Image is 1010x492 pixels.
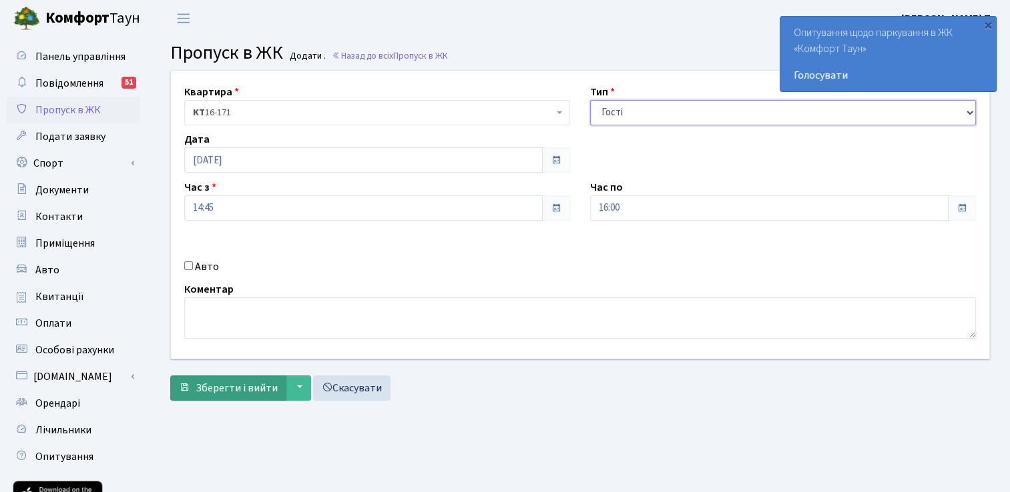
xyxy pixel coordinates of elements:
[35,263,59,277] span: Авто
[121,77,136,89] div: 51
[35,423,91,437] span: Лічильники
[981,18,995,31] div: ×
[45,7,109,29] b: Комфорт
[184,84,239,100] label: Квартира
[7,123,140,150] a: Подати заявку
[184,281,234,297] label: Коментар
[7,70,140,97] a: Повідомлення51
[170,39,283,66] span: Пропуск в ЖК
[590,84,615,100] label: Тип
[35,396,80,411] span: Орендарі
[313,375,391,401] a: Скасувати
[901,11,994,26] b: [PERSON_NAME] П.
[35,289,84,304] span: Квитанції
[193,106,553,119] span: <b>КТ</b>&nbsp;&nbsp;&nbsp;&nbsp;16-171
[794,67,983,83] a: Голосувати
[35,49,125,64] span: Панель управління
[184,131,210,147] label: Дата
[35,343,114,357] span: Особові рахунки
[7,177,140,203] a: Документи
[7,150,140,177] a: Спорт
[193,106,205,119] b: КТ
[7,310,140,337] a: Оплати
[35,236,95,251] span: Приміщення
[7,363,140,390] a: [DOMAIN_NAME]
[7,443,140,470] a: Опитування
[167,7,200,29] button: Переключити навігацію
[13,5,40,32] img: logo.png
[7,43,140,70] a: Панель управління
[35,209,83,224] span: Контакти
[287,51,326,62] small: Додати .
[7,203,140,230] a: Контакти
[184,179,216,195] label: Час з
[195,259,219,275] label: Авто
[780,17,996,91] div: Опитування щодо паркування в ЖК «Комфорт Таун»
[7,417,140,443] a: Лічильники
[35,129,105,144] span: Подати заявку
[35,316,71,331] span: Оплати
[332,49,448,62] a: Назад до всіхПропуск в ЖК
[35,76,103,91] span: Повідомлення
[7,257,140,283] a: Авто
[35,183,89,197] span: Документи
[170,375,286,401] button: Зберегти і вийти
[7,337,140,363] a: Особові рахунки
[7,390,140,417] a: Орендарі
[196,381,278,395] span: Зберегти і вийти
[45,7,140,30] span: Таун
[184,100,570,125] span: <b>КТ</b>&nbsp;&nbsp;&nbsp;&nbsp;16-171
[7,230,140,257] a: Приміщення
[901,11,994,27] a: [PERSON_NAME] П.
[7,97,140,123] a: Пропуск в ЖК
[35,449,93,464] span: Опитування
[35,103,101,117] span: Пропуск в ЖК
[393,49,448,62] span: Пропуск в ЖК
[590,179,623,195] label: Час по
[7,283,140,310] a: Квитанції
